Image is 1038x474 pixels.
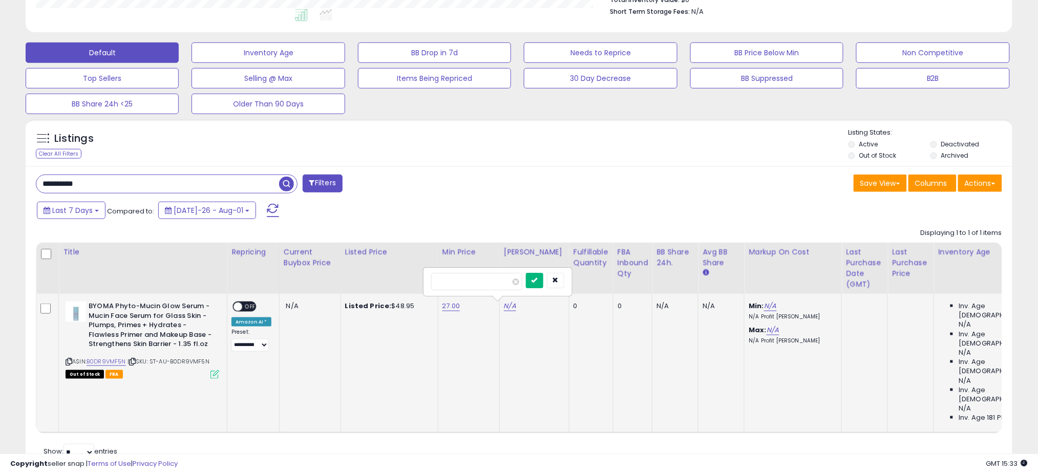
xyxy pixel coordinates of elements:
div: Displaying 1 to 1 of 1 items [921,228,1002,238]
button: Older Than 90 Days [192,94,345,114]
b: Max: [749,325,767,335]
div: N/A [656,301,690,311]
a: B0DR9VMF5N [87,357,126,366]
b: Short Term Storage Fees: [610,7,690,16]
span: [DATE]-26 - Aug-01 [174,205,243,216]
th: The percentage added to the cost of goods (COGS) that forms the calculator for Min & Max prices. [745,243,842,294]
a: 27.00 [442,301,460,311]
h5: Listings [54,132,94,146]
label: Deactivated [941,140,979,148]
span: N/A [691,7,704,16]
div: N/A [703,301,736,311]
span: Inv. Age 181 Plus: [959,413,1012,422]
button: BB Drop in 7d [358,42,511,63]
button: [DATE]-26 - Aug-01 [158,202,256,219]
div: Last Purchase Date (GMT) [846,247,883,290]
a: N/A [764,301,776,311]
div: Amazon AI * [231,317,271,327]
button: Selling @ Max [192,68,345,89]
p: N/A Profit [PERSON_NAME] [749,337,834,344]
span: Last 7 Days [52,205,93,216]
span: N/A [959,348,971,357]
div: Listed Price [345,247,434,257]
label: Active [859,140,878,148]
button: Inventory Age [192,42,345,63]
p: N/A Profit [PERSON_NAME] [749,313,834,320]
div: Preset: [231,329,271,352]
small: Avg BB Share. [703,268,709,277]
button: BB Suppressed [690,68,843,89]
div: Title [63,247,223,257]
span: All listings that are currently out of stock and unavailable for purchase on Amazon [66,370,104,379]
button: Filters [303,175,343,192]
a: Privacy Policy [133,459,178,468]
b: BYOMA Phyto-Mucin Glow Serum - Mucin Face Serum for Glass Skin - Plumps, Primes + Hydrates - Flaw... [89,301,213,352]
button: Default [26,42,179,63]
p: Listing States: [849,128,1012,138]
div: [PERSON_NAME] [504,247,565,257]
div: Min Price [442,247,495,257]
button: Save View [854,175,907,192]
button: Items Being Repriced [358,68,511,89]
button: Needs to Reprice [524,42,677,63]
a: N/A [504,301,516,311]
span: N/A [959,320,971,329]
span: Columns [915,178,947,188]
button: BB Price Below Min [690,42,843,63]
span: FBA [105,370,123,379]
div: $48.95 [345,301,430,311]
strong: Copyright [10,459,48,468]
div: FBA inbound Qty [618,247,648,279]
div: Avg BB Share [703,247,740,268]
div: Repricing [231,247,275,257]
button: BB Share 24h <25 [26,94,179,114]
div: Fulfillable Quantity [574,247,609,268]
button: B2B [856,68,1009,89]
div: ASIN: [66,301,219,377]
div: Markup on Cost [749,247,837,257]
span: N/A [959,376,971,385]
label: Out of Stock [859,151,897,160]
button: 30 Day Decrease [524,68,677,89]
button: Actions [958,175,1002,192]
span: N/A [959,404,971,413]
span: 2025-08-10 15:33 GMT [986,459,1028,468]
div: 0 [618,301,645,311]
button: Non Competitive [856,42,1009,63]
span: | SKU: ST-AU-B0DR9VMF5N [128,357,209,365]
span: N/A [286,301,299,311]
span: Show: entries [44,447,117,457]
div: seller snap | | [10,459,178,469]
label: Archived [941,151,968,160]
a: N/A [767,325,779,335]
span: Compared to: [107,206,154,216]
div: Clear All Filters [36,149,81,159]
b: Min: [749,301,764,311]
img: 315afGnecwL._SL40_.jpg [66,301,86,322]
div: 0 [574,301,605,311]
span: OFF [242,303,259,311]
a: Terms of Use [88,459,131,468]
button: Last 7 Days [37,202,105,219]
div: BB Share 24h. [656,247,694,268]
button: Top Sellers [26,68,179,89]
div: Last Purchase Price [892,247,929,279]
b: Listed Price: [345,301,392,311]
button: Columns [908,175,957,192]
div: Current Buybox Price [284,247,336,268]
